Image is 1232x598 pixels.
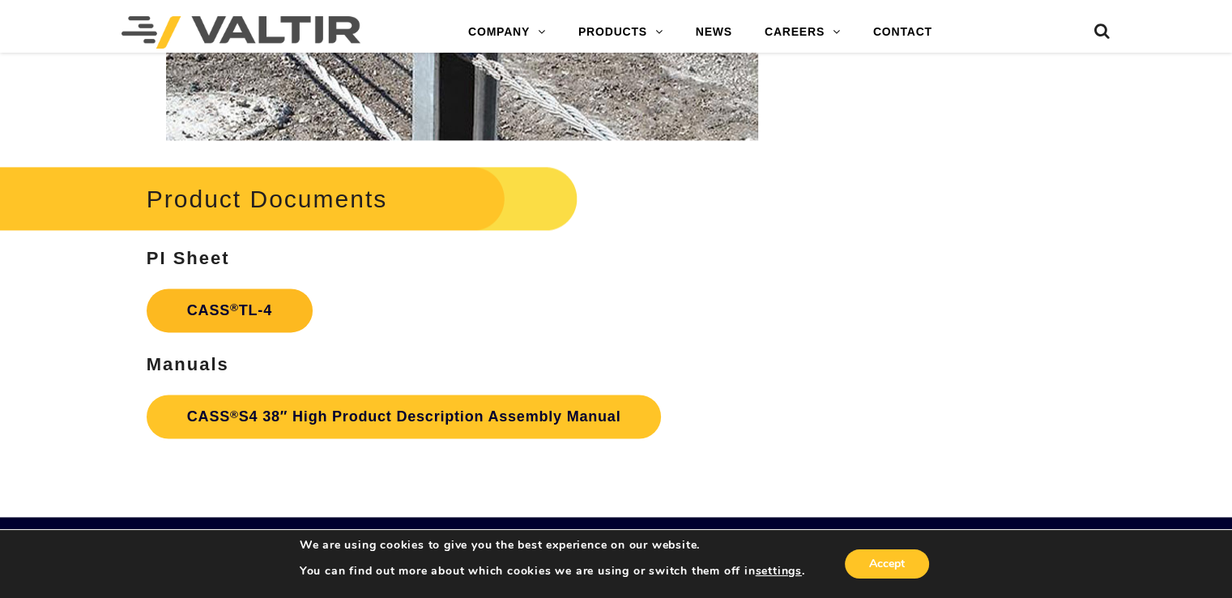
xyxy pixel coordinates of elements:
a: PRODUCTS [562,16,680,49]
sup: ® [230,301,239,314]
a: CONTACT [857,16,949,49]
a: COMPANY [452,16,562,49]
strong: Manuals [147,354,229,374]
a: CASS®S4 38″ High Product Description Assembly Manual [147,395,662,438]
a: CAREERS [748,16,857,49]
strong: PI Sheet [147,248,230,268]
a: NEWS [680,16,748,49]
p: We are using cookies to give you the best experience on our website. [300,538,805,553]
button: settings [755,564,801,579]
button: Accept [845,549,929,579]
p: You can find out more about which cookies we are using or switch them off in . [300,564,805,579]
sup: ® [230,408,239,421]
a: CASS®TL-4 [147,288,313,332]
img: Valtir [121,16,360,49]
